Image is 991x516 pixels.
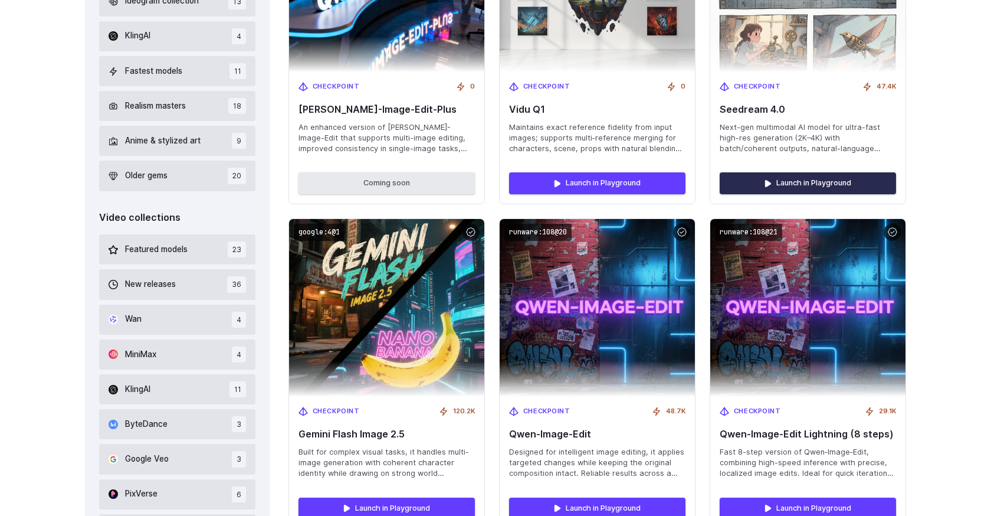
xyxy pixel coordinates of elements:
[232,486,246,502] span: 6
[125,453,169,466] span: Google Veo
[229,63,246,79] span: 11
[232,347,246,362] span: 4
[99,56,255,86] button: Fastest models 11
[232,451,246,467] span: 3
[681,81,685,92] span: 0
[125,100,186,113] span: Realism masters
[125,488,157,501] span: PixVerse
[500,219,695,397] img: Qwen‑Image‑Edit
[125,418,168,431] span: ByteDance
[125,65,182,78] span: Fastest models
[99,409,255,439] button: ByteDance 3
[720,429,896,440] span: Qwen‑Image‑Edit Lightning (8 steps)
[298,104,475,115] span: [PERSON_NAME]-Image-Edit-Plus
[232,28,246,44] span: 4
[523,81,570,92] span: Checkpoint
[125,278,176,291] span: New releases
[125,313,142,326] span: Wan
[313,81,360,92] span: Checkpoint
[99,269,255,299] button: New releases 36
[720,172,896,194] a: Launch in Playground
[232,416,246,432] span: 3
[125,30,150,43] span: KlingAI
[298,429,475,440] span: Gemini Flash Image 2.5
[228,168,246,184] span: 20
[720,122,896,154] span: Next-gen multimodal AI model for ultra-fast high-res generation (2K–4K) with batch/coherent outpu...
[313,406,360,417] span: Checkpoint
[227,276,246,292] span: 36
[504,224,572,241] code: runware:108@20
[509,122,685,154] span: Maintains exact reference fidelity from input images; supports multi‑reference merging for charac...
[509,172,685,194] a: Launch in Playground
[99,234,255,264] button: Featured models 23
[453,406,475,417] span: 120.2K
[228,241,246,257] span: 23
[125,135,201,148] span: Anime & stylized art
[734,406,781,417] span: Checkpoint
[228,98,246,114] span: 18
[734,81,781,92] span: Checkpoint
[298,122,475,154] span: An enhanced version of [PERSON_NAME]-Image-Edit that supports multi-image editing, improved consi...
[509,104,685,115] span: Vidu Q1
[470,81,475,92] span: 0
[232,133,246,149] span: 9
[720,104,896,115] span: Seedream 4.0
[99,91,255,121] button: Realism masters 18
[99,21,255,51] button: KlingAI 4
[125,383,150,396] span: KlingAI
[879,406,896,417] span: 29.1K
[877,81,896,92] span: 47.4K
[232,312,246,328] span: 4
[229,381,246,397] span: 11
[298,172,475,194] button: Coming soon
[294,224,344,241] code: google:4@1
[125,243,188,256] span: Featured models
[99,161,255,191] button: Older gems 20
[298,447,475,479] span: Built for complex visual tasks, it handles multi-image generation with coherent character identit...
[715,224,782,241] code: runware:108@21
[99,210,255,226] div: Video collections
[666,406,685,417] span: 48.7K
[99,126,255,156] button: Anime & stylized art 9
[509,429,685,440] span: Qwen‑Image‑Edit
[289,219,484,397] img: Gemini Flash Image 2.5
[125,169,168,182] span: Older gems
[99,305,255,335] button: Wan 4
[720,447,896,479] span: Fast 8-step version of Qwen‑Image‑Edit, combining high-speed inference with precise, localized im...
[99,444,255,474] button: Google Veo 3
[99,479,255,510] button: PixVerse 6
[523,406,570,417] span: Checkpoint
[99,339,255,370] button: MiniMax 4
[710,219,905,397] img: Qwen‑Image‑Edit Lightning (8 steps)
[509,447,685,479] span: Designed for intelligent image editing, it applies targeted changes while keeping the original co...
[125,348,156,361] span: MiniMax
[99,374,255,404] button: KlingAI 11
